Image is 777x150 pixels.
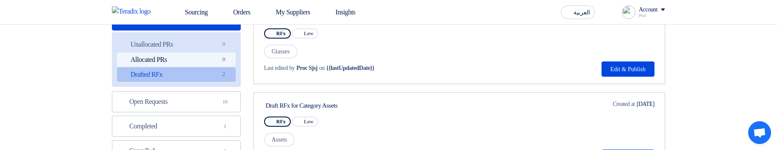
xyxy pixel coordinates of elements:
[748,121,771,144] a: Open chat
[112,91,241,112] a: Open Requests16
[112,6,156,17] img: Teradix logo
[622,6,635,19] img: profile_test.png
[257,3,317,22] a: My Suppliers
[602,61,654,77] button: Edit & Publish
[264,64,295,72] span: Last edited by
[220,97,230,106] span: 16
[639,13,665,18] div: Proc
[317,3,362,22] a: Insights
[264,44,298,58] span: Glasses
[276,31,286,36] span: RFx
[326,64,374,72] span: {{lastUpdatedDate}}
[296,64,317,72] span: Proc Sjsj
[304,119,314,125] span: Low
[304,31,314,36] span: Low
[112,116,241,137] a: Completed1
[561,6,595,19] button: العربية
[214,3,257,22] a: Orders
[639,6,657,14] div: Account
[276,119,286,125] span: RFx
[219,55,229,64] span: 0
[319,64,325,72] span: on
[117,37,236,52] a: Unallocated PRs
[220,122,230,131] span: 1
[117,53,236,67] a: Allocated PRs
[166,3,214,22] a: Sourcing
[264,133,295,147] span: Assets
[574,10,590,16] span: العربية
[219,40,229,49] span: 0
[117,67,236,82] a: Drafted RFx
[601,100,654,108] div: [DATE]
[219,70,229,79] span: 2
[613,100,635,108] span: Created at
[266,102,425,109] div: Draft RFx for Category Assets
